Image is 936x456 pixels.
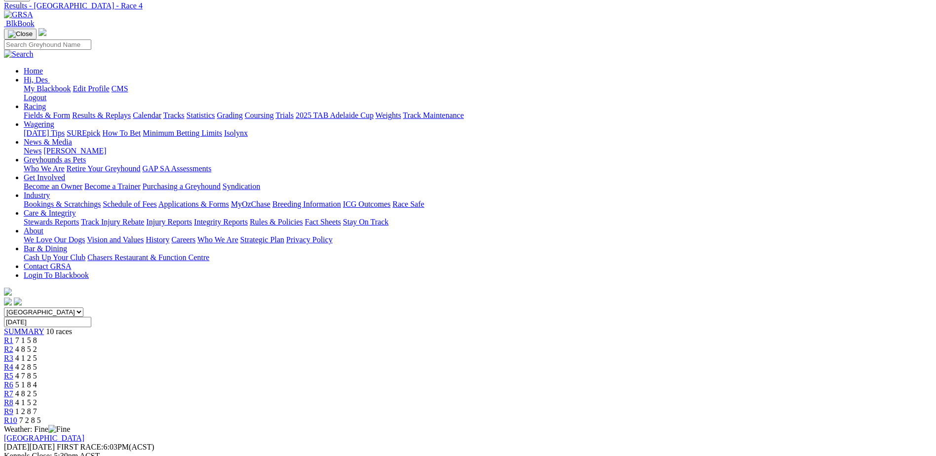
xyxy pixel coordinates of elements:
span: 4 7 8 5 [15,372,37,380]
a: Become a Trainer [84,182,141,190]
a: R8 [4,398,13,407]
a: Logout [24,93,46,102]
a: About [24,227,43,235]
a: Privacy Policy [286,235,333,244]
a: MyOzChase [231,200,270,208]
a: Syndication [223,182,260,190]
a: R1 [4,336,13,344]
a: GAP SA Assessments [143,164,212,173]
a: Breeding Information [272,200,341,208]
span: Weather: Fine [4,425,70,433]
span: R2 [4,345,13,353]
a: Results - [GEOGRAPHIC_DATA] - Race 4 [4,1,932,10]
a: Calendar [133,111,161,119]
span: 4 1 5 2 [15,398,37,407]
div: Wagering [24,129,932,138]
span: 5 1 8 4 [15,380,37,389]
span: FIRST RACE: [57,443,103,451]
a: Weights [375,111,401,119]
a: [PERSON_NAME] [43,147,106,155]
a: Bar & Dining [24,244,67,253]
a: Trials [275,111,294,119]
div: Bar & Dining [24,253,932,262]
a: Home [24,67,43,75]
img: GRSA [4,10,33,19]
a: Applications & Forms [158,200,229,208]
a: Greyhounds as Pets [24,155,86,164]
img: logo-grsa-white.png [38,28,46,36]
a: [DATE] Tips [24,129,65,137]
span: 10 races [46,327,72,336]
span: Hi, Des [24,76,48,84]
div: Greyhounds as Pets [24,164,932,173]
a: Hi, Des [24,76,50,84]
a: Stewards Reports [24,218,79,226]
span: 4 8 2 5 [15,389,37,398]
a: Strategic Plan [240,235,284,244]
a: Isolynx [224,129,248,137]
a: Integrity Reports [194,218,248,226]
a: Race Safe [392,200,424,208]
input: Select date [4,317,91,327]
a: Rules & Policies [250,218,303,226]
div: Industry [24,200,932,209]
a: Cash Up Your Club [24,253,85,262]
a: Injury Reports [146,218,192,226]
div: Get Involved [24,182,932,191]
a: Retire Your Greyhound [67,164,141,173]
input: Search [4,39,91,50]
a: Login To Blackbook [24,271,89,279]
img: logo-grsa-white.png [4,288,12,296]
a: SUREpick [67,129,100,137]
a: How To Bet [103,129,141,137]
div: About [24,235,932,244]
a: Purchasing a Greyhound [143,182,221,190]
a: Contact GRSA [24,262,71,270]
a: Careers [171,235,195,244]
a: Stay On Track [343,218,388,226]
a: R6 [4,380,13,389]
a: Who We Are [24,164,65,173]
div: Care & Integrity [24,218,932,227]
a: Coursing [245,111,274,119]
span: 4 2 8 5 [15,363,37,371]
a: My Blackbook [24,84,71,93]
span: R4 [4,363,13,371]
button: Toggle navigation [4,29,37,39]
span: 4 8 5 2 [15,345,37,353]
a: R9 [4,407,13,416]
a: Vision and Values [87,235,144,244]
a: SUMMARY [4,327,44,336]
a: Become an Owner [24,182,82,190]
a: Edit Profile [73,84,110,93]
img: facebook.svg [4,298,12,305]
a: We Love Our Dogs [24,235,85,244]
a: [GEOGRAPHIC_DATA] [4,434,84,442]
span: 1 2 8 7 [15,407,37,416]
a: History [146,235,169,244]
img: twitter.svg [14,298,22,305]
img: Close [8,30,33,38]
a: BlkBook [4,19,35,28]
div: Racing [24,111,932,120]
a: Tracks [163,111,185,119]
span: 7 1 5 8 [15,336,37,344]
a: R10 [4,416,17,424]
span: BlkBook [6,19,35,28]
a: Fields & Form [24,111,70,119]
a: Bookings & Scratchings [24,200,101,208]
a: Care & Integrity [24,209,76,217]
a: CMS [112,84,128,93]
a: News & Media [24,138,72,146]
span: [DATE] [4,443,30,451]
a: R3 [4,354,13,362]
a: Get Involved [24,173,65,182]
a: Track Injury Rebate [81,218,144,226]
